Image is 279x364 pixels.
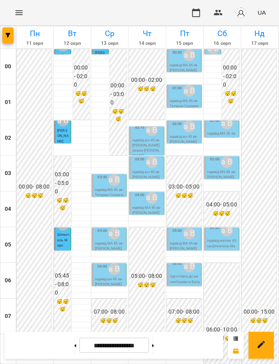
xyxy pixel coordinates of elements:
[132,170,162,181] p: індивід шч 45 хв - [PERSON_NAME]
[146,192,158,204] div: Рогаткіна Валерія
[146,156,158,168] div: Рогаткіна Валерія
[184,49,196,61] div: Рогаткіна Валерія
[57,250,69,271] p: індивід матем 45 хв
[55,171,70,196] h6: 03:00 - 05:00
[255,5,269,20] button: UA
[173,85,182,91] label: 01:00
[57,115,69,127] div: Рогаткіна Валерія
[146,124,158,136] div: Рогаткіна Валерія
[93,308,126,317] h6: 07:00 - 08:00
[184,228,196,240] div: Рогаткіна Валерія
[168,318,201,325] h6: 😴😴😴
[110,108,126,123] h6: 😴😴😴
[93,27,127,40] h6: Ср
[170,134,200,145] p: індивід шч 45 хв - [PERSON_NAME]
[95,241,125,252] p: індивід МА 45 хв - [PERSON_NAME]
[223,64,238,89] h6: 00:00 - 02:00
[93,40,127,47] h6: 13 серп
[17,40,52,47] h6: 11 серп
[74,90,89,105] h6: 😴😴😴
[170,241,200,252] p: індивід МА 45 хв - [PERSON_NAME]
[243,40,277,47] h6: 17 серп
[55,40,89,47] h6: 12 серп
[168,308,201,317] h6: 07:00 - 08:00
[170,98,200,109] p: індивід МА 45 хв - Татарин Соломія
[173,228,182,234] label: 05:00
[210,157,220,162] label: 03:00
[5,277,11,285] h6: 06
[57,54,68,68] span: [PERSON_NAME]
[205,201,238,210] h6: 04:00 - 05:00
[210,225,220,231] label: 05:00
[5,62,11,71] h6: 00
[223,90,238,105] h6: 😴😴😴
[108,228,120,240] div: Рогаткіна Валерія
[5,205,11,214] h6: 04
[5,312,11,321] h6: 07
[184,85,196,97] div: Рогаткіна Валерія
[205,326,238,335] h6: 06:00 - 10:00
[173,121,182,127] label: 02:00
[205,27,240,40] h6: Сб
[132,206,162,216] p: індивід МА 45 хв - [PERSON_NAME]
[173,261,182,267] label: 06:00
[74,64,89,89] h6: 00:00 - 02:00
[170,63,200,73] p: індивід МА 45 хв - [PERSON_NAME]
[207,131,237,142] p: індивід МА 30 хв - [PERSON_NAME]
[98,264,107,270] label: 06:00
[55,197,70,212] h6: 😴😴😴
[221,225,233,237] div: Рогаткіна Валерія
[93,318,126,325] h6: 😴😴😴
[132,138,162,159] p: індивід шч 45 хв - [PERSON_NAME] (мама [PERSON_NAME])
[5,169,11,178] h6: 03
[173,50,182,55] label: 00:00
[10,3,29,22] button: Menu
[55,27,89,40] h6: Вт
[170,274,200,291] p: підготовка до школи - Кревега Богдан
[57,129,68,143] span: [PERSON_NAME]
[108,174,120,186] div: Рогаткіна Валерія
[130,27,165,40] h6: Чт
[221,117,233,129] div: Рогаткіна Валерія
[98,175,107,180] label: 03:30
[205,40,240,47] h6: 16 серп
[135,157,145,162] label: 03:00
[243,27,277,40] h6: Нд
[135,193,145,198] label: 04:00
[130,272,163,281] h6: 05:00 - 08:00
[168,40,202,47] h6: 15 серп
[5,241,11,250] h6: 05
[243,318,276,325] h6: 😴😴😴
[130,76,163,85] h6: 00:00 - 02:00
[17,193,51,200] h6: 😴😴😴
[207,170,237,181] p: індивід МА 45 хв - [PERSON_NAME]
[95,277,125,288] p: індивід шч 45 хв - [PERSON_NAME]
[236,7,247,18] img: avatar_s.png
[17,27,52,40] h6: Пн
[108,264,120,275] div: Рогаткіна Валерія
[135,125,145,130] label: 02:15
[55,272,70,298] h6: 05:45 - 08:00
[168,183,201,192] h6: 03:00 - 05:00
[95,188,125,198] p: індивід МА 45 хв - Татарин Соломія
[184,121,196,133] div: Рогаткіна Валерія
[130,85,163,93] h6: 😴😴😴
[110,81,126,107] h6: 00:00 - 03:00
[17,183,51,192] h6: 00:00 - 08:00
[205,210,238,218] h6: 😴😴😴
[184,261,196,273] div: Рогаткіна Валерія
[5,98,11,107] h6: 01
[130,282,163,289] h6: 😴😴😴
[95,51,106,65] span: [PERSON_NAME]
[98,228,107,234] label: 05:00
[5,134,11,143] h6: 02
[243,308,276,317] h6: 00:00 - 15:00
[210,118,220,123] label: 02:00
[168,193,201,200] h6: 😴😴😴
[57,233,69,248] span: Штемпель Марк
[221,156,233,168] div: Рогаткіна Валерія
[130,40,165,47] h6: 14 серп
[258,8,266,17] span: UA
[168,27,202,40] h6: Пт
[55,299,70,314] h6: 😴😴😴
